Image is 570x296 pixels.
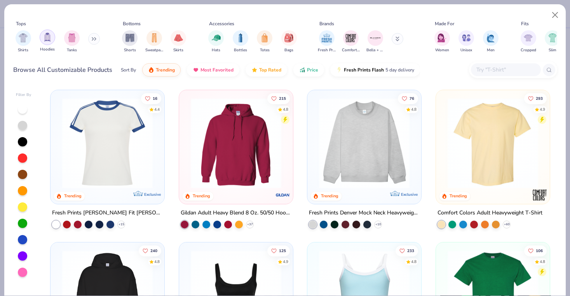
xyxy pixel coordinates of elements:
[156,67,175,73] span: Trending
[438,208,542,218] div: Comfort Colors Adult Heavyweight T-Shirt
[234,47,247,53] span: Bottles
[16,20,26,27] div: Tops
[284,33,293,42] img: Bags Image
[366,30,384,53] div: filter for Bella + Canvas
[283,259,288,265] div: 4.9
[524,33,533,42] img: Cropped Image
[121,66,136,73] div: Sort By
[342,30,360,53] div: filter for Comfort Colors
[154,106,160,112] div: 4.4
[281,30,297,53] div: filter for Bags
[233,30,248,53] button: filter button
[435,47,449,53] span: Women
[307,67,318,73] span: Price
[458,30,474,53] div: filter for Unisex
[483,30,499,53] button: filter button
[150,33,159,42] img: Sweatpants Image
[521,47,536,53] span: Cropped
[315,98,413,188] img: f5d85501-0dbb-4ee4-b115-c08fa3845d83
[401,192,418,197] span: Exclusive
[122,30,138,53] div: filter for Shorts
[521,20,529,27] div: Fits
[548,33,557,42] img: Slim Image
[13,65,112,75] div: Browse All Customizable Products
[411,106,417,112] div: 4.8
[411,259,417,265] div: 4.8
[145,30,163,53] button: filter button
[283,106,288,112] div: 4.8
[336,67,342,73] img: flash.gif
[504,222,509,226] span: + 60
[438,33,446,42] img: Women Image
[122,30,138,53] button: filter button
[181,208,291,218] div: Gildan Adult Heavy Blend 8 Oz. 50/50 Hooded Sweatshirt
[281,30,297,53] button: filter button
[521,30,536,53] button: filter button
[532,187,547,202] img: Comfort Colors logo
[318,30,336,53] div: filter for Fresh Prints
[548,8,563,23] button: Close
[246,63,287,77] button: Top Rated
[145,30,163,53] div: filter for Sweatpants
[318,47,336,53] span: Fresh Prints
[549,47,556,53] span: Slim
[251,67,258,73] img: TopRated.gif
[366,47,384,53] span: Bella + Canvas
[148,67,154,73] img: trending.gif
[321,32,333,44] img: Fresh Prints Image
[545,30,560,53] div: filter for Slim
[444,98,542,188] img: 029b8af0-80e6-406f-9fdc-fdf898547912
[236,33,245,42] img: Bottles Image
[260,33,269,42] img: Totes Image
[144,192,161,197] span: Exclusive
[150,249,157,252] span: 240
[16,30,31,53] div: filter for Shirts
[318,30,336,53] button: filter button
[43,33,52,42] img: Hoodies Image
[345,32,357,44] img: Comfort Colors Image
[174,33,183,42] img: Skirts Image
[279,96,286,100] span: 215
[259,67,281,73] span: Top Rated
[267,245,290,256] button: Like
[434,30,450,53] div: filter for Women
[142,63,181,77] button: Trending
[267,93,290,104] button: Like
[187,98,285,188] img: 01756b78-01f6-4cc6-8d8a-3c30c1a0c8ac
[173,47,183,53] span: Skirts
[344,67,384,73] span: Fresh Prints Flash
[460,47,472,53] span: Unisex
[40,30,55,52] div: filter for Hoodies
[171,30,186,53] button: filter button
[486,33,495,42] img: Men Image
[40,30,55,53] button: filter button
[540,106,545,112] div: 4.9
[540,259,545,265] div: 4.8
[476,65,535,74] input: Try "T-Shirt"
[435,20,454,27] div: Made For
[19,33,28,42] img: Shirts Image
[524,245,547,256] button: Like
[208,30,224,53] div: filter for Hats
[139,245,161,256] button: Like
[212,47,220,53] span: Hats
[536,96,543,100] span: 293
[284,47,293,53] span: Bags
[483,30,499,53] div: filter for Men
[171,30,186,53] div: filter for Skirts
[208,30,224,53] button: filter button
[18,47,28,53] span: Shirts
[153,96,157,100] span: 16
[458,30,474,53] button: filter button
[385,66,414,75] span: 5 day delivery
[375,222,381,226] span: + 10
[260,47,270,53] span: Totes
[257,30,272,53] button: filter button
[521,30,536,53] div: filter for Cropped
[126,33,134,42] img: Shorts Image
[123,20,141,27] div: Bottoms
[293,63,324,77] button: Price
[16,92,31,98] div: Filter By
[52,208,163,218] div: Fresh Prints [PERSON_NAME] Fit [PERSON_NAME] Shirt with Stripes
[145,47,163,53] span: Sweatpants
